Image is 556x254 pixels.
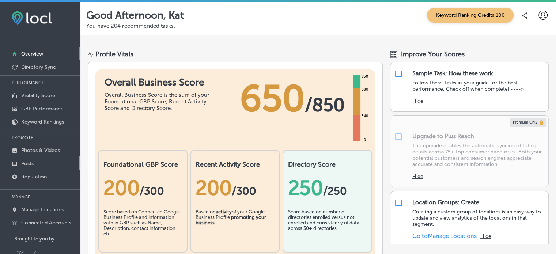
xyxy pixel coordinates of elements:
span: / 850 [305,94,345,116]
span: / 300 [140,185,164,198]
h1: Overall Business Score [105,77,214,88]
p: Brought to you by [14,236,80,242]
span: 650 [240,77,305,121]
div: 680 [360,87,370,92]
div: Overall Business Score is the sum of your Foundational GBP Score, Recent Activity Score and Direc... [105,92,214,111]
p: Overview [21,51,43,57]
p: Manage Locations [21,206,64,213]
div: Sample Task: How these work [412,70,493,77]
p: You have 204 recommended tasks. [86,23,550,29]
div: Score based on Connected Google Business Profile and information with in GBP such as Name, Descri... [103,209,182,246]
p: Keyword Rankings [21,119,64,125]
h2: Foundational GBP Score [103,160,182,168]
p: Directory Sync [21,64,56,70]
div: 340 [360,113,370,119]
b: activity [216,209,232,215]
div: Location Groups: Create [412,199,479,206]
a: Go toManage Locations [412,232,477,239]
span: Improve Your Scores [401,50,465,58]
p: Reputation [21,174,47,180]
p: Visibility Score [21,92,55,99]
b: promoting your business [196,215,266,225]
button: Hide [480,233,491,239]
div: Profile Vitals [95,50,133,58]
button: Hide [412,98,423,104]
p: Connected Accounts [21,220,71,226]
div: 200 [103,176,182,200]
div: 250 [288,176,367,200]
div: 200 [196,176,275,200]
div: 0 [362,137,367,143]
div: Score based on number of directories enrolled versus not enrolled and consistency of data across ... [288,209,367,246]
button: Hide [412,173,423,179]
div: 850 [360,74,370,80]
div: Based on of your Google Business Profile . [196,209,275,246]
p: Creating a custom group of locations is an easy way to update and view analytics of the locations... [412,209,545,227]
img: fda3e92497d09a02dc62c9cd864e3231.png [12,11,52,25]
h2: Recent Activity Score [196,160,275,168]
span: Keyword Ranking Credits: 100 [427,8,514,23]
h2: Directory Score [288,160,367,168]
p: Good Afternoon, Kat [86,9,184,21]
span: /300 [232,185,256,198]
p: Posts [21,160,34,167]
p: Follow these Tasks as your guide for the best performance. Check off when complete! ----> [412,80,545,92]
span: /250 [323,185,347,198]
p: GBP Performance [21,106,64,112]
p: Photos & Videos [21,147,60,153]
